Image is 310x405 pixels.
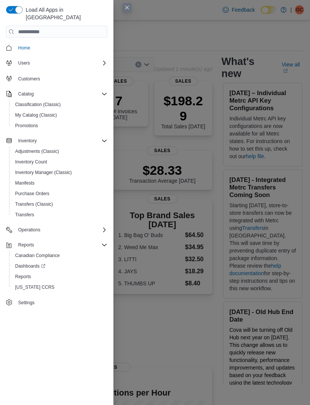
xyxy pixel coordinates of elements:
a: Inventory Manager (Classic) [12,168,75,177]
button: Catalog [15,89,37,99]
a: Adjustments (Classic) [12,147,62,156]
span: Classification (Classic) [12,100,107,109]
a: Inventory Count [12,157,50,166]
span: Transfers (Classic) [12,200,107,209]
span: Home [18,45,30,51]
span: Customers [18,76,40,82]
span: [US_STATE] CCRS [15,284,54,290]
a: My Catalog (Classic) [12,111,60,120]
span: Catalog [18,91,34,97]
span: Load All Apps in [GEOGRAPHIC_DATA] [23,6,107,21]
span: My Catalog (Classic) [12,111,107,120]
span: Operations [15,225,107,234]
button: Operations [15,225,43,234]
span: My Catalog (Classic) [15,112,57,118]
button: Reports [3,240,110,250]
button: Inventory Manager (Classic) [9,167,110,178]
span: Users [15,59,107,68]
a: Purchase Orders [12,189,53,198]
span: Reports [15,240,107,249]
a: Classification (Classic) [12,100,64,109]
button: Transfers [9,209,110,220]
span: Inventory Manager (Classic) [12,168,107,177]
span: Adjustments (Classic) [12,147,107,156]
span: Transfers (Classic) [15,201,53,207]
span: Manifests [12,179,107,188]
span: Canadian Compliance [15,253,60,259]
a: Transfers (Classic) [12,200,56,209]
span: Promotions [12,121,107,130]
span: Reports [15,274,31,280]
span: Transfers [15,212,34,218]
span: Catalog [15,89,107,99]
button: Promotions [9,120,110,131]
span: Reports [18,242,34,248]
a: Reports [12,272,34,281]
button: Inventory [3,136,110,146]
a: Dashboards [12,262,48,271]
span: Dashboards [15,263,45,269]
button: Customers [3,73,110,84]
a: Customers [15,74,43,83]
button: Adjustments (Classic) [9,146,110,157]
button: Purchase Orders [9,188,110,199]
span: Manifests [15,180,34,186]
span: Canadian Compliance [12,251,107,260]
span: Inventory Manager (Classic) [15,169,72,176]
span: Dashboards [12,262,107,271]
span: Home [15,43,107,52]
nav: Complex example [6,39,107,310]
a: [US_STATE] CCRS [12,283,57,292]
button: Users [3,58,110,68]
a: Dashboards [9,261,110,271]
span: Inventory [18,138,37,144]
button: Manifests [9,178,110,188]
a: Canadian Compliance [12,251,63,260]
button: My Catalog (Classic) [9,110,110,120]
a: Manifests [12,179,37,188]
span: Washington CCRS [12,283,107,292]
span: Reports [12,272,107,281]
button: Close this dialog [122,3,132,12]
span: Purchase Orders [15,191,50,197]
a: Transfers [12,210,37,219]
span: Settings [18,300,34,306]
a: Promotions [12,121,41,130]
button: Inventory Count [9,157,110,167]
span: Transfers [12,210,107,219]
button: Catalog [3,89,110,99]
span: Customers [15,74,107,83]
span: Settings [15,298,107,307]
button: Canadian Compliance [9,250,110,261]
span: Operations [18,227,40,233]
button: Transfers (Classic) [9,199,110,209]
button: Classification (Classic) [9,99,110,110]
span: Classification (Classic) [15,102,61,108]
span: Users [18,60,30,66]
button: Operations [3,225,110,235]
button: Home [3,42,110,53]
button: Users [15,59,33,68]
span: Inventory Count [12,157,107,166]
span: Promotions [15,123,38,129]
span: Adjustments (Classic) [15,148,59,154]
span: Inventory [15,136,107,145]
a: Settings [15,298,37,307]
span: Inventory Count [15,159,47,165]
button: Inventory [15,136,40,145]
span: Purchase Orders [12,189,107,198]
button: Reports [15,240,37,249]
button: Settings [3,297,110,308]
button: Reports [9,271,110,282]
button: [US_STATE] CCRS [9,282,110,293]
a: Home [15,43,33,52]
